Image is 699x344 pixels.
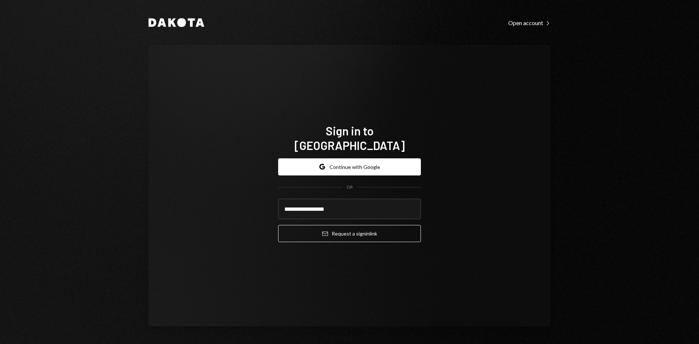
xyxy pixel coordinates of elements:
div: OR [347,184,353,190]
keeper-lock: Open Keeper Popup [406,205,415,213]
a: Open account [508,19,550,27]
h1: Sign in to [GEOGRAPHIC_DATA] [278,123,421,153]
button: Request a signinlink [278,225,421,242]
button: Continue with Google [278,158,421,175]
